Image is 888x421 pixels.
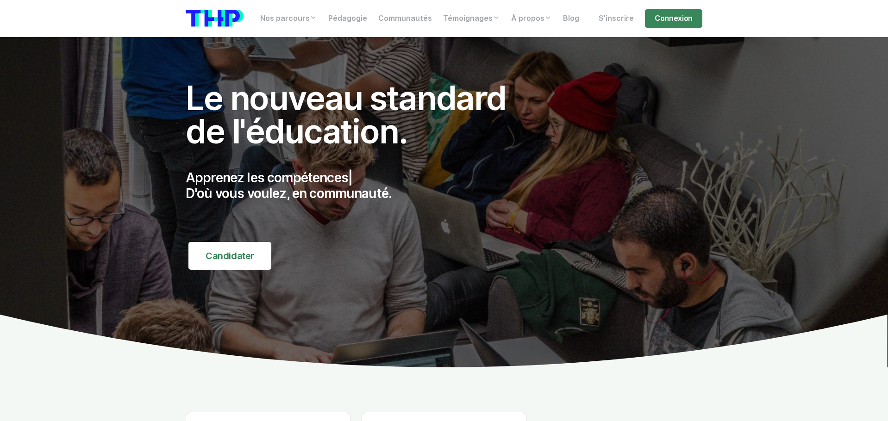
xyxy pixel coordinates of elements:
a: Témoignages [438,9,506,28]
a: Nos parcours [255,9,323,28]
p: Apprenez les compétences D'où vous voulez, en communauté. [186,170,526,201]
img: logo [186,10,244,27]
a: Pédagogie [323,9,373,28]
a: Candidater [188,242,271,270]
a: Connexion [645,9,702,28]
a: Blog [557,9,585,28]
a: Communautés [373,9,438,28]
span: | [348,170,352,186]
a: À propos [506,9,557,28]
h1: Le nouveau standard de l'éducation. [186,81,526,148]
a: S'inscrire [593,9,639,28]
